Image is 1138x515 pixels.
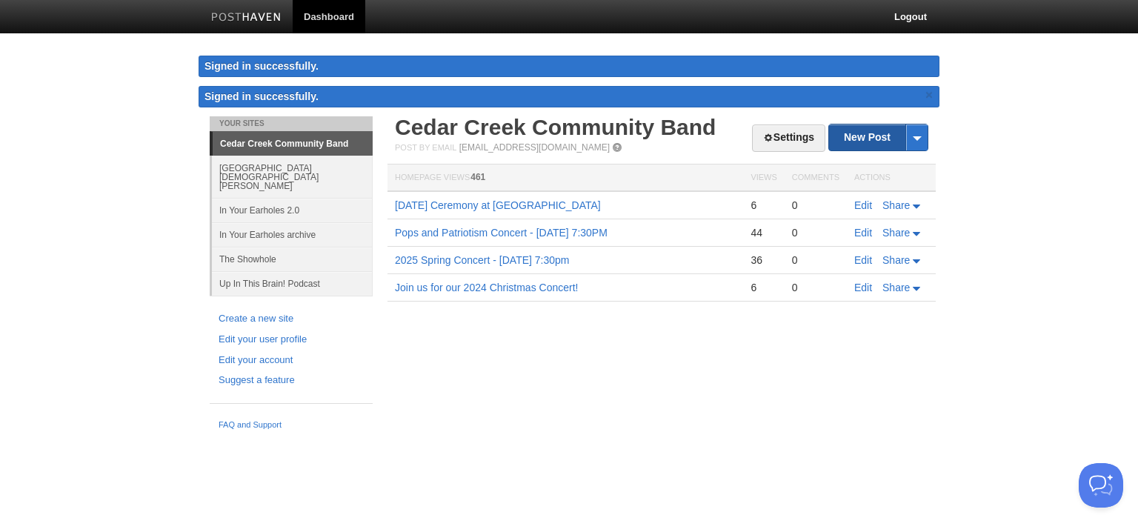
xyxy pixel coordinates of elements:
a: FAQ and Support [219,419,364,432]
a: [EMAIL_ADDRESS][DOMAIN_NAME] [459,142,610,153]
a: [DATE] Ceremony at [GEOGRAPHIC_DATA] [395,199,601,211]
span: Share [882,254,910,266]
div: Signed in successfully. [199,56,939,77]
a: Edit [854,254,872,266]
th: Actions [847,165,936,192]
a: Cedar Creek Community Band [395,115,716,139]
div: 6 [751,199,776,212]
a: Cedar Creek Community Band [213,132,373,156]
div: 0 [792,199,839,212]
span: 461 [470,172,485,182]
a: Up In This Brain! Podcast [212,271,373,296]
a: New Post [829,124,928,150]
span: Share [882,282,910,293]
span: Share [882,199,910,211]
a: In Your Earholes archive [212,222,373,247]
a: Edit [854,227,872,239]
a: Create a new site [219,311,364,327]
th: Comments [785,165,847,192]
a: 2025 Spring Concert - [DATE] 7:30pm [395,254,570,266]
a: Edit your account [219,353,364,368]
span: Post by Email [395,143,456,152]
a: × [922,86,936,104]
iframe: Help Scout Beacon - Open [1079,463,1123,508]
li: Your Sites [210,116,373,131]
img: Posthaven-bar [211,13,282,24]
div: 44 [751,226,776,239]
span: Signed in successfully. [204,90,319,102]
a: The Showhole [212,247,373,271]
th: Views [743,165,784,192]
a: Edit [854,282,872,293]
a: Join us for our 2024 Christmas Concert! [395,282,578,293]
a: Suggest a feature [219,373,364,388]
a: [GEOGRAPHIC_DATA][DEMOGRAPHIC_DATA][PERSON_NAME] [212,156,373,198]
a: Edit [854,199,872,211]
th: Homepage Views [387,165,743,192]
a: Pops and Patriotism Concert - [DATE] 7:30PM [395,227,608,239]
a: Edit your user profile [219,332,364,348]
div: 0 [792,281,839,294]
div: 0 [792,226,839,239]
span: Share [882,227,910,239]
div: 0 [792,253,839,267]
a: In Your Earholes 2.0 [212,198,373,222]
div: 36 [751,253,776,267]
a: Settings [752,124,825,152]
div: 6 [751,281,776,294]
